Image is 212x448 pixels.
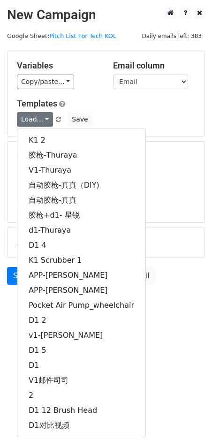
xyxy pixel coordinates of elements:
[138,31,205,41] span: Daily emails left: 383
[17,403,145,418] a: D1 12 Brush Head
[17,163,145,178] a: V1-Thuraya
[17,133,145,148] a: K1 2
[68,112,92,127] button: Save
[17,298,145,313] a: Pocket Air Pump_wheelchair
[17,75,74,89] a: Copy/paste...
[49,32,116,39] a: Pitch List For Tech KOL
[17,373,145,388] a: V1邮件司司
[17,343,145,358] a: D1 5
[7,267,38,285] a: Send
[113,61,195,71] h5: Email column
[17,112,53,127] a: Load...
[17,223,145,238] a: d1-Thuraya
[7,7,205,23] h2: New Campaign
[17,283,145,298] a: APP-[PERSON_NAME]
[17,388,145,403] a: 2
[7,32,116,39] small: Google Sheet:
[17,148,145,163] a: 胶枪-Thuraya
[17,313,145,328] a: D1 2
[17,358,145,373] a: D1
[17,268,145,283] a: APP-[PERSON_NAME]
[17,99,57,108] a: Templates
[17,193,145,208] a: 自动胶枪-真真
[17,238,145,253] a: D1 4
[17,253,145,268] a: K1 Scrubber 1
[17,61,99,71] h5: Variables
[17,418,145,433] a: D1对比视频
[17,178,145,193] a: 自动胶枪-真真（DIY)
[165,403,212,448] iframe: Chat Widget
[17,208,145,223] a: 胶枪+d1- 星锐
[138,32,205,39] a: Daily emails left: 383
[17,328,145,343] a: v1-[PERSON_NAME]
